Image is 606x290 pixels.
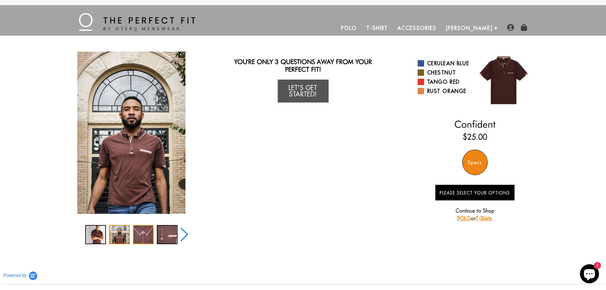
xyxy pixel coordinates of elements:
ins: $25.00 [463,131,487,143]
p: Continue to Shop or [435,207,515,222]
img: 028.jpg [475,52,532,109]
div: 2 / 5 [74,52,189,214]
a: Let's Get Started! [278,80,329,103]
a: [PERSON_NAME] [441,20,498,36]
div: 1 / 5 [85,225,106,244]
span: Please Select Your Options [440,190,510,196]
img: The Perfect Fit - by Otero Menswear - Logo [79,13,195,31]
div: 2 / 5 [109,225,130,244]
img: 10003-22_Lifestyle_4_1024x1024_2x_afb82fb2-2aaf-438b-8790-16630605e81b_340x.jpg [77,52,185,214]
a: Chestnut [418,69,470,76]
span: Powered by [3,273,27,278]
img: shopping-bag-icon.png [520,24,527,31]
img: user-account-icon.png [507,24,514,31]
a: Cerulean Blue [418,60,470,67]
h2: Confident [418,118,532,130]
h2: You're only 3 questions away from your perfect fit! [227,58,379,73]
button: Please Select Your Options [435,185,515,201]
inbox-online-store-chat: Shopify online store chat [578,264,601,285]
div: Next slide [180,228,189,242]
div: 4 / 5 [157,225,178,244]
a: T-Shirts [476,215,492,222]
a: POLO [457,215,471,222]
div: 3 / 5 [133,225,154,244]
a: Accessories [393,20,441,36]
a: Tango Red [418,78,470,86]
a: Polo [336,20,362,36]
div: Specs [462,150,488,175]
a: Rust Orange [418,87,470,95]
a: T-Shirt [362,20,393,36]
